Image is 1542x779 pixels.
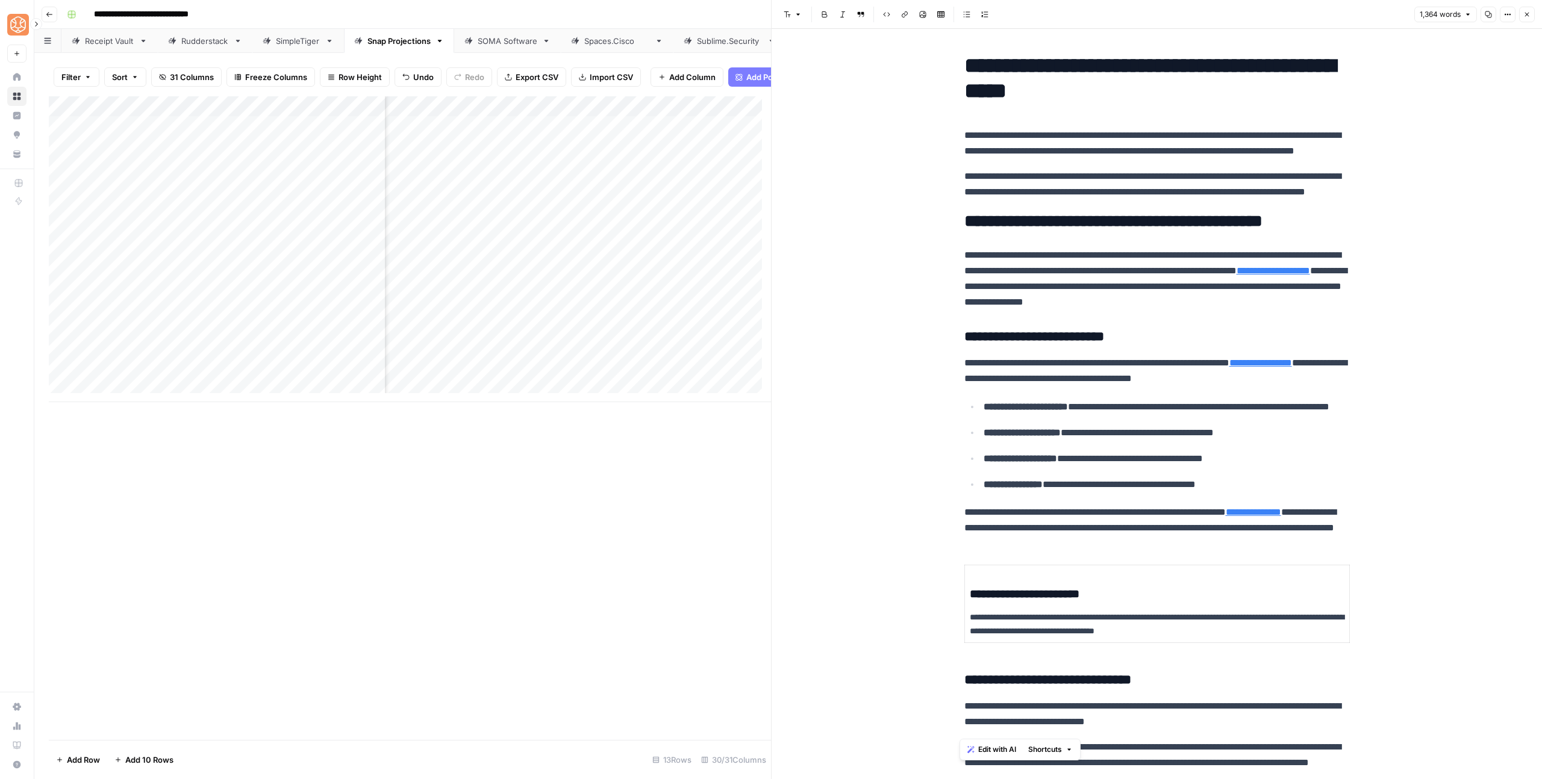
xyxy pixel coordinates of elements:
a: Your Data [7,144,27,164]
span: Add Power Agent [746,71,812,83]
button: Edit with AI [963,742,1021,757]
a: SimpleTiger [252,29,344,53]
a: [DOMAIN_NAME] [561,29,673,53]
a: Learning Hub [7,736,27,755]
a: Browse [7,87,27,106]
span: Export CSV [516,71,558,83]
button: Sort [104,67,146,87]
button: Shortcuts [1023,742,1078,757]
div: [DOMAIN_NAME] [584,35,650,47]
span: Freeze Columns [245,71,307,83]
button: Freeze Columns [226,67,315,87]
button: Row Height [320,67,390,87]
a: Insights [7,106,27,125]
button: Workspace: SimpleTiger [7,10,27,40]
div: SOMA Software [478,35,537,47]
a: Usage [7,716,27,736]
button: Add Row [49,750,107,769]
span: Sort [112,71,128,83]
a: SOMA Software [454,29,561,53]
button: Help + Support [7,755,27,774]
span: 1,364 words [1420,9,1461,20]
a: [DOMAIN_NAME] [673,29,786,53]
div: Receipt Vault [85,35,134,47]
button: Add 10 Rows [107,750,181,769]
span: Add Row [67,754,100,766]
span: Redo [465,71,484,83]
a: Receipt Vault [61,29,158,53]
span: Filter [61,71,81,83]
span: Undo [413,71,434,83]
div: [DOMAIN_NAME] [697,35,763,47]
a: Snap Projections [344,29,454,53]
a: Opportunities [7,125,27,144]
div: 30/31 Columns [696,750,771,769]
span: Shortcuts [1028,744,1062,755]
a: Home [7,67,27,87]
span: Add 10 Rows [125,754,173,766]
div: Snap Projections [367,35,431,47]
div: SimpleTiger [276,35,320,47]
button: Undo [395,67,442,87]
button: 31 Columns [151,67,222,87]
span: Row Height [339,71,382,83]
button: Export CSV [497,67,566,87]
div: 13 Rows [648,750,696,769]
span: Import CSV [590,71,633,83]
img: SimpleTiger Logo [7,14,29,36]
button: Add Power Agent [728,67,819,87]
span: Edit with AI [978,744,1016,755]
div: Rudderstack [181,35,229,47]
a: Settings [7,697,27,716]
button: 1,364 words [1414,7,1477,22]
span: 31 Columns [170,71,214,83]
span: Add Column [669,71,716,83]
a: Rudderstack [158,29,252,53]
button: Redo [446,67,492,87]
button: Import CSV [571,67,641,87]
button: Filter [54,67,99,87]
button: Add Column [651,67,723,87]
